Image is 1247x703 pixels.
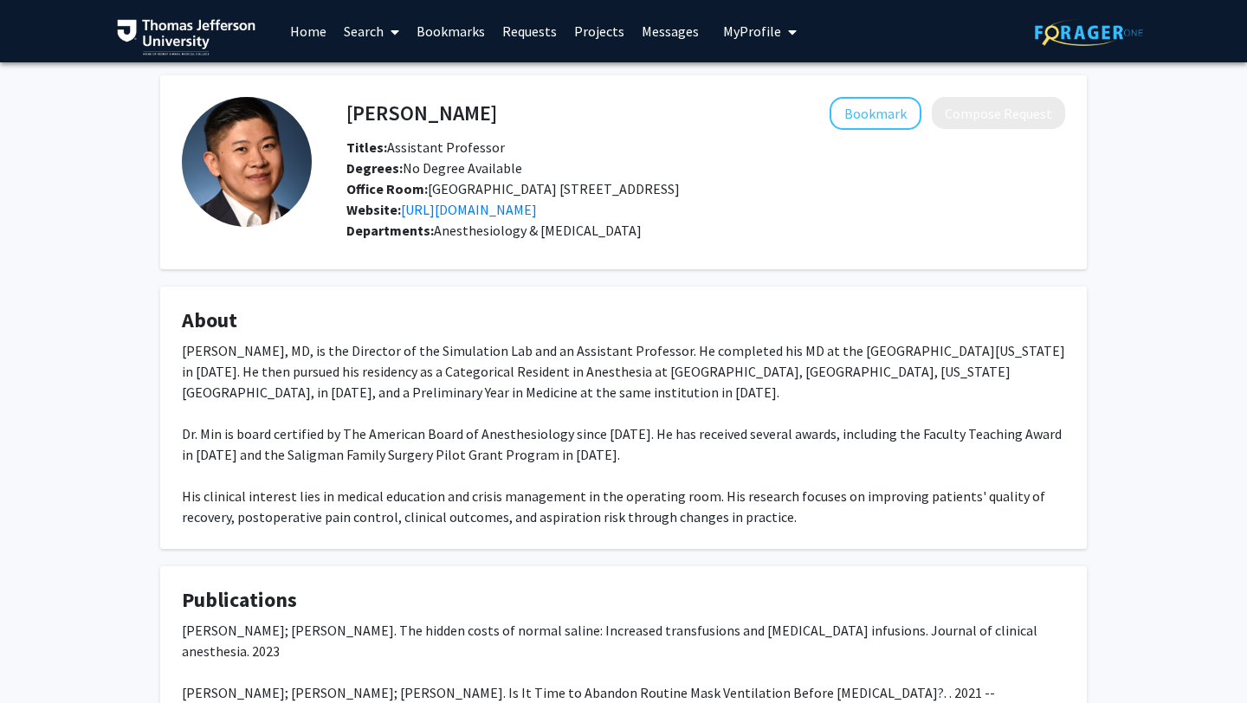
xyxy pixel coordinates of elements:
span: No Degree Available [346,159,522,177]
b: Departments: [346,222,434,239]
b: Titles: [346,139,387,156]
span: [GEOGRAPHIC_DATA] [STREET_ADDRESS] [346,180,680,197]
a: Search [335,1,408,61]
b: Website: [346,201,401,218]
a: Messages [633,1,707,61]
h4: About [182,308,1065,333]
b: Degrees: [346,159,403,177]
span: My Profile [723,23,781,40]
h4: Publications [182,588,1065,613]
a: Opens in a new tab [401,201,537,218]
button: Add Kevin Min to Bookmarks [830,97,921,130]
a: Projects [565,1,633,61]
button: Compose Request to Kevin Min [932,97,1065,129]
span: Assistant Professor [346,139,505,156]
a: Requests [494,1,565,61]
img: ForagerOne Logo [1035,19,1143,46]
div: [PERSON_NAME], MD, is the Director of the Simulation Lab and an Assistant Professor. He completed... [182,340,1065,527]
h4: [PERSON_NAME] [346,97,497,129]
img: Profile Picture [182,97,312,227]
img: Thomas Jefferson University Logo [117,19,255,55]
iframe: Chat [13,625,74,690]
a: Bookmarks [408,1,494,61]
b: Office Room: [346,180,428,197]
a: Home [281,1,335,61]
span: Anesthesiology & [MEDICAL_DATA] [434,222,642,239]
